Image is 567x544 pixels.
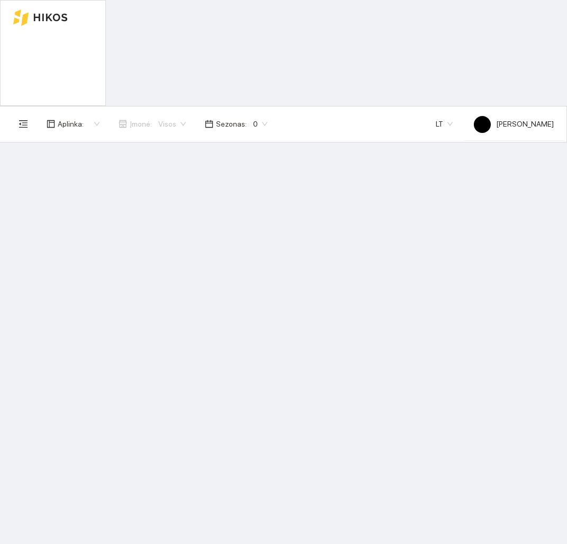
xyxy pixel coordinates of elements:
[436,116,453,132] span: LT
[205,120,213,128] span: calendar
[253,116,267,132] span: 0
[474,120,554,128] span: [PERSON_NAME]
[13,113,34,135] button: menu-fold
[58,118,84,130] span: Aplinka :
[19,119,28,129] span: menu-fold
[130,118,152,130] span: Įmonė :
[158,116,186,132] span: Visos
[216,118,247,130] span: Sezonas :
[119,120,127,128] span: shop
[47,120,55,128] span: layout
